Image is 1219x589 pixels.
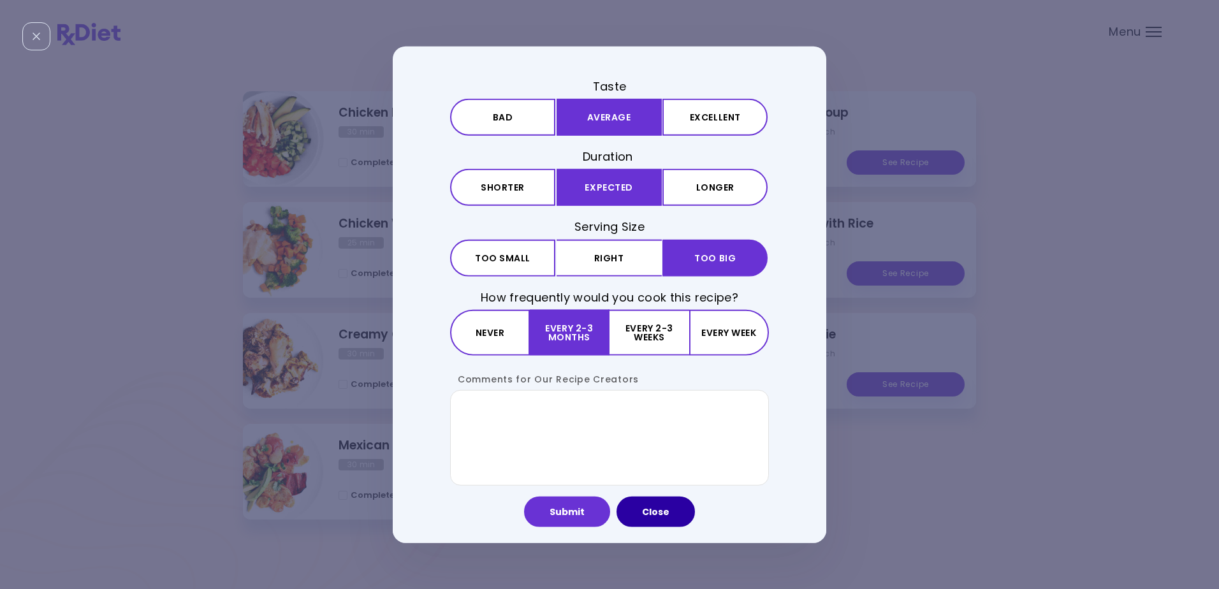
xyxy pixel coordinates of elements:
[557,169,662,206] button: Expected
[450,99,555,136] button: Bad
[530,309,609,355] button: Every 2-3 months
[450,149,769,164] h3: Duration
[22,22,50,50] div: Close
[475,253,530,262] span: Too small
[450,78,769,94] h3: Taste
[450,289,769,305] h3: How frequently would you cook this recipe?
[450,372,639,385] label: Comments for Our Recipe Creators
[662,99,768,136] button: Excellent
[450,309,530,355] button: Never
[662,169,768,206] button: Longer
[524,496,610,527] button: Submit
[617,496,695,527] button: Close
[450,239,555,276] button: Too small
[662,239,768,276] button: Too big
[450,169,555,206] button: Shorter
[689,309,769,355] button: Every week
[694,253,736,262] span: Too big
[557,239,662,276] button: Right
[609,309,689,355] button: Every 2-3 weeks
[450,219,769,235] h3: Serving Size
[557,99,662,136] button: Average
